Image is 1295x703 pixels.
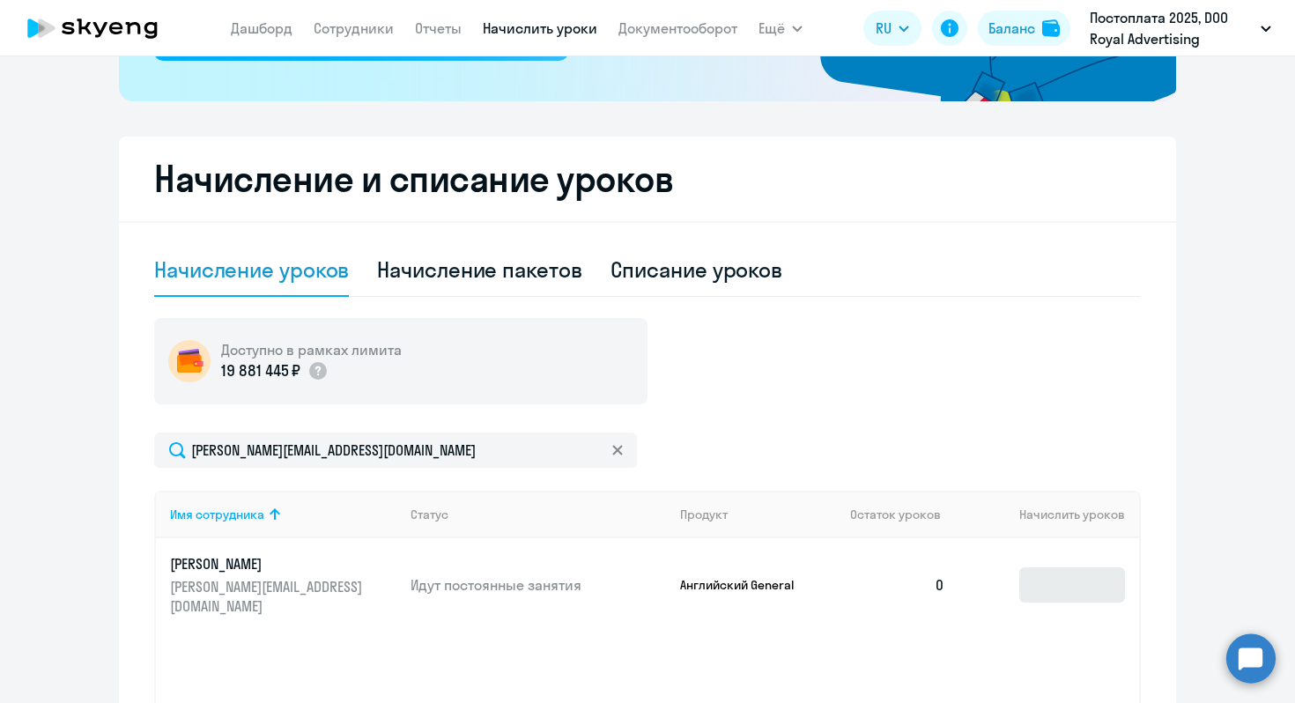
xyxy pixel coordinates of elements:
p: Английский General [680,577,812,593]
td: 0 [836,538,959,632]
a: [PERSON_NAME][PERSON_NAME][EMAIL_ADDRESS][DOMAIN_NAME] [170,554,396,616]
button: Ещё [758,11,803,46]
p: [PERSON_NAME] [170,554,367,573]
img: balance [1042,19,1060,37]
img: wallet-circle.png [168,340,211,382]
a: Документооборот [618,19,737,37]
div: Списание уроков [610,255,783,284]
div: Начисление уроков [154,255,349,284]
h5: Доступно в рамках лимита [221,340,402,359]
div: Имя сотрудника [170,507,396,522]
th: Начислить уроков [959,491,1139,538]
div: Остаток уроков [850,507,959,522]
div: Начисление пакетов [377,255,581,284]
a: Сотрудники [314,19,394,37]
button: Балансbalance [978,11,1070,46]
a: Начислить уроки [483,19,597,37]
button: Постоплата 2025, DOO Royal Advertising [1081,7,1280,49]
div: Статус [411,507,448,522]
div: Статус [411,507,666,522]
div: Имя сотрудника [170,507,264,522]
p: 19 881 445 ₽ [221,359,300,382]
p: [PERSON_NAME][EMAIL_ADDRESS][DOMAIN_NAME] [170,577,367,616]
span: RU [876,18,892,39]
div: Баланс [988,18,1035,39]
h2: Начисление и списание уроков [154,158,1141,200]
div: Продукт [680,507,728,522]
p: Идут постоянные занятия [411,575,666,595]
input: Поиск по имени, email, продукту или статусу [154,433,637,468]
a: Отчеты [415,19,462,37]
span: Остаток уроков [850,507,941,522]
button: RU [863,11,921,46]
p: Постоплата 2025, DOO Royal Advertising [1090,7,1254,49]
span: Ещё [758,18,785,39]
a: Дашборд [231,19,292,37]
div: Продукт [680,507,837,522]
